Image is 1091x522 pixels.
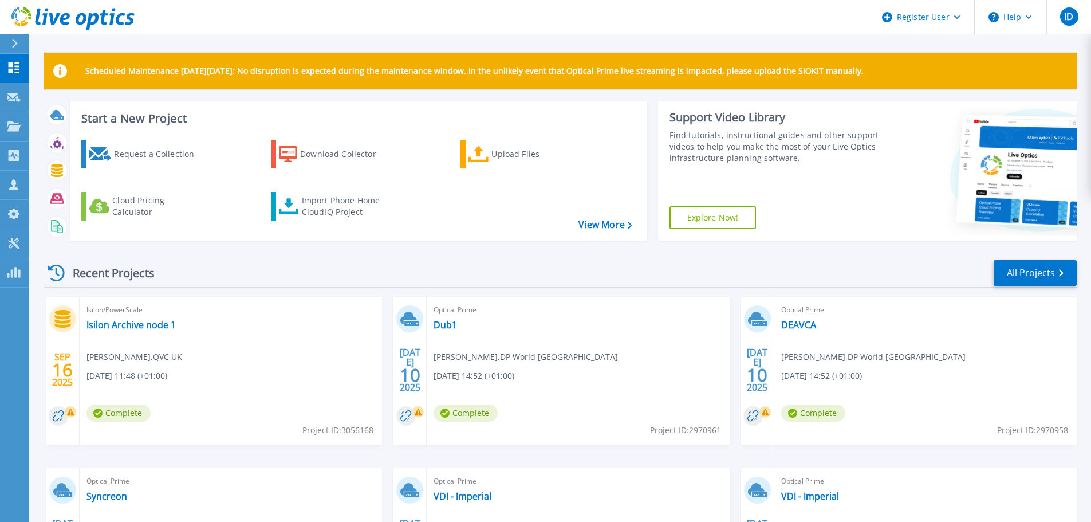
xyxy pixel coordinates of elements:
[1064,12,1073,21] span: ID
[781,475,1070,488] span: Optical Prime
[781,490,839,502] a: VDI - Imperial
[994,260,1077,286] a: All Projects
[669,206,757,229] a: Explore Now!
[44,259,170,287] div: Recent Projects
[86,490,127,502] a: Syncreon
[114,143,206,166] div: Request a Collection
[86,405,151,422] span: Complete
[746,349,768,391] div: [DATE] 2025
[302,424,373,437] span: Project ID: 3056168
[112,195,204,218] div: Cloud Pricing Calculator
[434,405,498,422] span: Complete
[434,490,491,502] a: VDI - Imperial
[578,219,632,230] a: View More
[81,140,209,168] a: Request a Collection
[300,143,392,166] div: Download Collector
[86,304,375,316] span: Isilon/PowerScale
[781,370,862,382] span: [DATE] 14:52 (+01:00)
[460,140,588,168] a: Upload Files
[781,304,1070,316] span: Optical Prime
[86,351,182,363] span: [PERSON_NAME] , QVC UK
[669,129,883,164] div: Find tutorials, instructional guides and other support videos to help you make the most of your L...
[781,319,816,331] a: DEAVCA
[997,424,1068,437] span: Project ID: 2970958
[434,304,722,316] span: Optical Prime
[434,319,457,331] a: Dub1
[747,370,767,380] span: 10
[399,349,421,391] div: [DATE] 2025
[434,475,722,488] span: Optical Prime
[52,365,73,375] span: 16
[81,112,632,125] h3: Start a New Project
[781,351,966,363] span: [PERSON_NAME] , DP World [GEOGRAPHIC_DATA]
[86,370,167,382] span: [DATE] 11:48 (+01:00)
[400,370,420,380] span: 10
[669,110,883,125] div: Support Video Library
[85,66,864,76] p: Scheduled Maintenance [DATE][DATE]: No disruption is expected during the maintenance window. In t...
[491,143,583,166] div: Upload Files
[271,140,399,168] a: Download Collector
[434,351,618,363] span: [PERSON_NAME] , DP World [GEOGRAPHIC_DATA]
[86,319,176,331] a: Isilon Archive node 1
[434,370,514,382] span: [DATE] 14:52 (+01:00)
[86,475,375,488] span: Optical Prime
[52,349,73,391] div: SEP 2025
[650,424,721,437] span: Project ID: 2970961
[302,195,391,218] div: Import Phone Home CloudIQ Project
[781,405,845,422] span: Complete
[81,192,209,221] a: Cloud Pricing Calculator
